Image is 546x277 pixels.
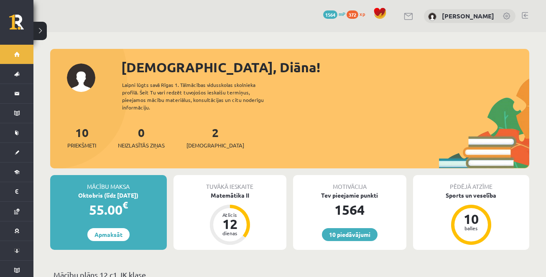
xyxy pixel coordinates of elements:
div: Tuvākā ieskaite [173,175,287,191]
a: 10 piedāvājumi [322,228,378,241]
span: mP [339,10,345,17]
div: Laipni lūgts savā Rīgas 1. Tālmācības vidusskolas skolnieka profilā. Šeit Tu vari redzēt tuvojošo... [122,81,278,111]
img: Diāna Abbasova [428,13,436,21]
div: 55.00 [50,200,167,220]
a: 2[DEMOGRAPHIC_DATA] [186,125,244,150]
span: [DEMOGRAPHIC_DATA] [186,141,244,150]
div: Pēdējā atzīme [413,175,530,191]
a: Matemātika II Atlicis 12 dienas [173,191,287,246]
a: Apmaksāt [87,228,130,241]
a: 1564 mP [323,10,345,17]
div: Matemātika II [173,191,287,200]
a: 10Priekšmeti [67,125,96,150]
span: 372 [347,10,358,19]
a: 0Neizlasītās ziņas [118,125,165,150]
span: Priekšmeti [67,141,96,150]
span: 1564 [323,10,337,19]
a: 372 xp [347,10,369,17]
a: Sports un veselība 10 balles [413,191,530,246]
a: Rīgas 1. Tālmācības vidusskola [9,15,33,36]
div: [DEMOGRAPHIC_DATA], Diāna! [121,57,529,77]
div: Mācību maksa [50,175,167,191]
div: dienas [217,231,242,236]
div: balles [459,226,484,231]
span: € [122,199,128,211]
div: Tev pieejamie punkti [293,191,406,200]
div: Atlicis [217,212,242,217]
div: Motivācija [293,175,406,191]
a: [PERSON_NAME] [442,12,494,20]
span: xp [360,10,365,17]
div: Sports un veselība [413,191,530,200]
div: 12 [217,217,242,231]
div: Oktobris (līdz [DATE]) [50,191,167,200]
div: 10 [459,212,484,226]
span: Neizlasītās ziņas [118,141,165,150]
div: 1564 [293,200,406,220]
